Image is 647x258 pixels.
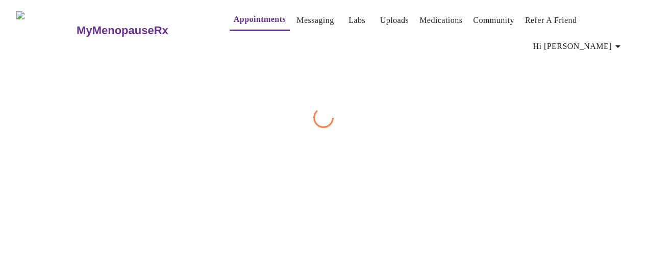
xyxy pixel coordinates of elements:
[469,10,518,31] button: Community
[296,13,334,28] a: Messaging
[292,10,338,31] button: Messaging
[341,10,374,31] button: Labs
[533,39,624,54] span: Hi [PERSON_NAME]
[77,24,168,37] h3: MyMenopauseRx
[16,11,76,49] img: MyMenopauseRx Logo
[525,13,577,28] a: Refer a Friend
[529,36,628,57] button: Hi [PERSON_NAME]
[415,10,466,31] button: Medications
[230,9,290,31] button: Appointments
[376,10,413,31] button: Uploads
[521,10,581,31] button: Refer a Friend
[473,13,514,28] a: Community
[419,13,462,28] a: Medications
[349,13,365,28] a: Labs
[76,13,209,48] a: MyMenopauseRx
[380,13,409,28] a: Uploads
[234,12,286,27] a: Appointments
